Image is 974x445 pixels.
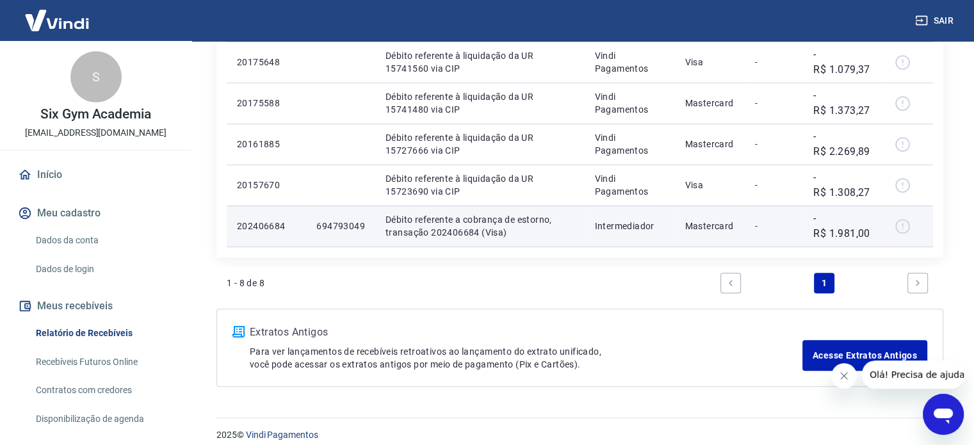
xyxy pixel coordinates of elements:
[813,47,872,77] p: -R$ 1.079,37
[25,126,166,140] p: [EMAIL_ADDRESS][DOMAIN_NAME]
[813,170,872,200] p: -R$ 1.308,27
[813,211,872,241] p: -R$ 1.981,00
[15,1,99,40] img: Vindi
[237,179,296,191] p: 20157670
[720,273,741,293] a: Previous page
[31,320,176,346] a: Relatório de Recebíveis
[316,220,365,232] p: 694793049
[755,220,793,232] p: -
[594,90,664,116] p: Vindi Pagamentos
[250,345,802,371] p: Para ver lançamentos de recebíveis retroativos ao lançamento do extrato unificado, você pode aces...
[40,108,151,121] p: Six Gym Academia
[386,49,574,75] p: Débito referente à liquidação da UR 15741560 via CIP
[755,56,793,69] p: -
[594,49,664,75] p: Vindi Pagamentos
[755,179,793,191] p: -
[685,138,735,150] p: Mastercard
[15,199,176,227] button: Meu cadastro
[907,273,928,293] a: Next page
[31,256,176,282] a: Dados de login
[386,213,574,239] p: Débito referente a cobrança de estorno, transação 202406684 (Visa)
[831,363,857,389] iframe: Fechar mensagem
[685,56,735,69] p: Visa
[237,138,296,150] p: 20161885
[246,430,318,440] a: Vindi Pagamentos
[813,88,872,118] p: -R$ 1.373,27
[814,273,834,293] a: Page 1 is your current page
[594,172,664,198] p: Vindi Pagamentos
[594,131,664,157] p: Vindi Pagamentos
[15,161,176,189] a: Início
[31,349,176,375] a: Recebíveis Futuros Online
[31,227,176,254] a: Dados da conta
[923,394,964,435] iframe: Botão para abrir a janela de mensagens
[802,340,927,371] a: Acesse Extratos Antigos
[685,179,735,191] p: Visa
[715,268,933,298] ul: Pagination
[386,90,574,116] p: Débito referente à liquidação da UR 15741480 via CIP
[386,172,574,198] p: Débito referente à liquidação da UR 15723690 via CIP
[237,56,296,69] p: 20175648
[685,220,735,232] p: Mastercard
[237,97,296,109] p: 20175588
[216,428,943,442] p: 2025 ©
[227,277,264,289] p: 1 - 8 de 8
[232,326,245,337] img: ícone
[250,325,802,340] p: Extratos Antigos
[594,220,664,232] p: Intermediador
[31,406,176,432] a: Disponibilização de agenda
[862,360,964,389] iframe: Mensagem da empresa
[70,51,122,102] div: S
[31,377,176,403] a: Contratos com credores
[386,131,574,157] p: Débito referente à liquidação da UR 15727666 via CIP
[913,9,959,33] button: Sair
[685,97,735,109] p: Mastercard
[755,97,793,109] p: -
[8,9,108,19] span: Olá! Precisa de ajuda?
[237,220,296,232] p: 202406684
[755,138,793,150] p: -
[813,129,872,159] p: -R$ 2.269,89
[15,292,176,320] button: Meus recebíveis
